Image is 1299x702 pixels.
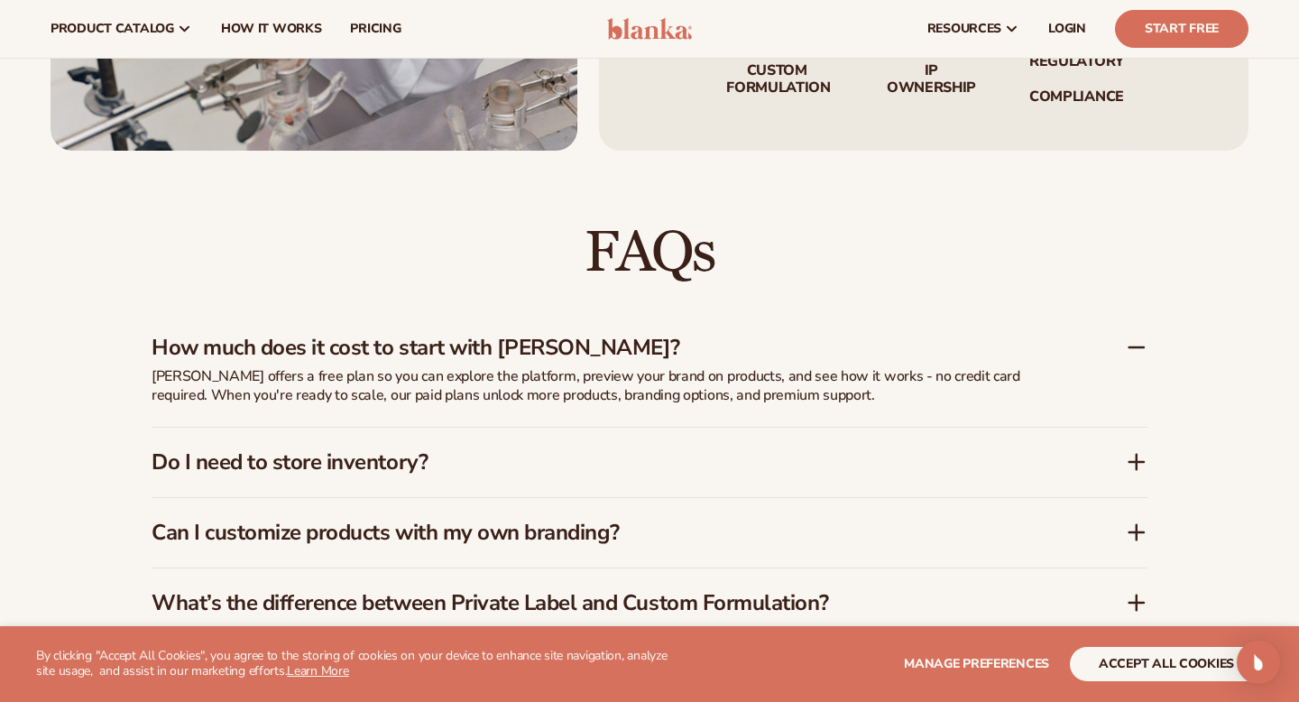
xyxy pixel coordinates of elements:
[1028,54,1126,106] p: regulatory compliance
[51,22,174,36] span: product catalog
[723,62,835,97] p: Custom formulation
[36,649,678,679] p: By clicking "Accept All Cookies", you agree to the storing of cookies on your device to enhance s...
[1237,641,1280,684] div: Open Intercom Messenger
[1048,22,1086,36] span: LOGIN
[152,335,1072,361] h3: How much does it cost to start with [PERSON_NAME]?
[287,662,348,679] a: Learn More
[152,223,1147,283] h2: FAQs
[152,590,1072,616] h3: What’s the difference between Private Label and Custom Formulation?
[350,22,401,36] span: pricing
[1115,10,1248,48] a: Start Free
[904,655,1049,672] span: Manage preferences
[152,449,1072,476] h3: Do I need to store inventory?
[152,520,1072,546] h3: Can I customize products with my own branding?
[904,647,1049,681] button: Manage preferences
[886,62,978,97] p: IP Ownership
[1070,647,1263,681] button: accept all cookies
[152,367,1054,405] p: [PERSON_NAME] offers a free plan so you can explore the platform, preview your brand on products,...
[221,22,322,36] span: How It Works
[927,22,1001,36] span: resources
[607,18,693,40] img: logo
